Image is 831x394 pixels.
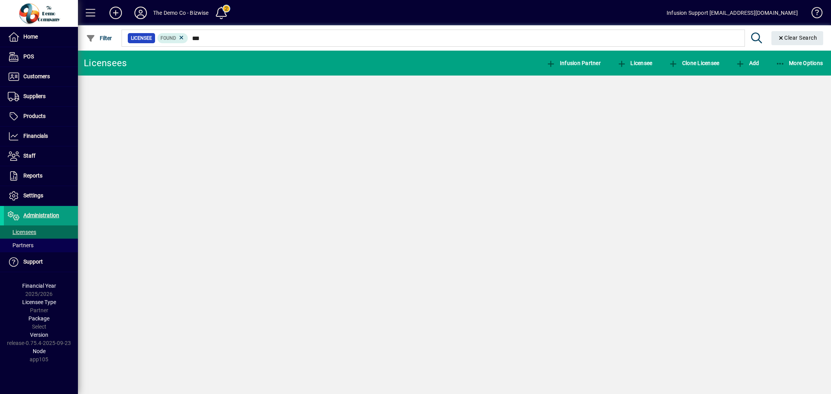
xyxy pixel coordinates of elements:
span: Customers [23,73,50,79]
a: POS [4,47,78,67]
a: Reports [4,166,78,186]
span: Licensee Type [22,299,56,305]
span: Financial Year [22,283,56,289]
a: Products [4,107,78,126]
button: Add [103,6,128,20]
span: Licensees [8,229,36,235]
span: Licensee [131,34,152,42]
mat-chip: Found Status: Found [157,33,188,43]
span: Licensee [617,60,653,66]
span: Version [30,332,48,338]
button: More Options [774,56,825,70]
button: Filter [84,31,114,45]
span: Clone Licensee [669,60,719,66]
a: Staff [4,146,78,166]
span: Home [23,33,38,40]
span: More Options [776,60,823,66]
span: Suppliers [23,93,46,99]
button: Clear [771,31,824,45]
span: Node [33,348,46,354]
span: Financials [23,133,48,139]
span: Infusion Partner [546,60,601,66]
span: Support [23,259,43,265]
button: Clone Licensee [667,56,721,70]
span: Administration [23,212,59,218]
span: Add [736,60,759,66]
a: Knowledge Base [806,2,821,27]
span: Staff [23,153,35,159]
div: Infusion Support [EMAIL_ADDRESS][DOMAIN_NAME] [667,7,798,19]
span: Reports [23,172,42,179]
span: Package [28,315,49,322]
span: Products [23,113,46,119]
a: Suppliers [4,87,78,106]
a: Financials [4,127,78,146]
a: Licensees [4,225,78,239]
button: Licensee [615,56,655,70]
span: POS [23,53,34,60]
a: Partners [4,239,78,252]
a: Settings [4,186,78,206]
span: Settings [23,192,43,199]
span: Filter [86,35,112,41]
div: The Demo Co - Bizwise [153,7,209,19]
a: Support [4,252,78,272]
button: Profile [128,6,153,20]
span: Found [161,35,176,41]
span: Partners [8,242,34,248]
a: Home [4,27,78,47]
a: Customers [4,67,78,86]
span: Clear Search [778,35,817,41]
div: Licensees [84,57,127,69]
button: Add [734,56,761,70]
button: Infusion Partner [544,56,603,70]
